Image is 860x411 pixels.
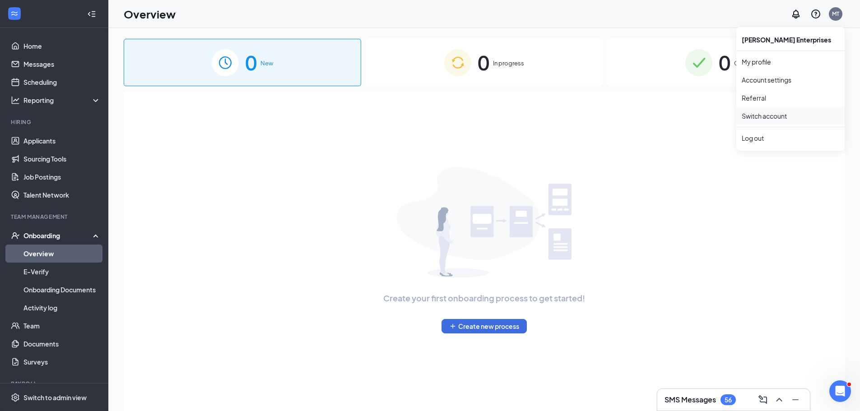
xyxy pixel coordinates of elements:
[742,75,839,84] a: Account settings
[810,9,821,19] svg: QuestionInfo
[832,10,839,18] div: MT
[449,323,456,330] svg: Plus
[23,73,101,91] a: Scheduling
[758,394,768,405] svg: ComposeMessage
[23,231,93,240] div: Onboarding
[790,394,801,405] svg: Minimize
[124,6,176,22] h1: Overview
[774,394,785,405] svg: ChevronUp
[23,186,101,204] a: Talent Network
[10,9,19,18] svg: WorkstreamLogo
[23,132,101,150] a: Applicants
[23,281,101,299] a: Onboarding Documents
[11,118,99,126] div: Hiring
[383,292,585,305] span: Create your first onboarding process to get started!
[788,393,803,407] button: Minimize
[725,396,732,404] div: 56
[11,96,20,105] svg: Analysis
[260,59,273,68] span: New
[23,245,101,263] a: Overview
[23,299,101,317] a: Activity log
[23,263,101,281] a: E-Verify
[23,335,101,353] a: Documents
[11,231,20,240] svg: UserCheck
[23,96,101,105] div: Reporting
[23,317,101,335] a: Team
[11,213,99,221] div: Team Management
[719,47,730,78] span: 0
[736,31,845,49] div: [PERSON_NAME] Enterprises
[742,93,839,102] a: Referral
[23,55,101,73] a: Messages
[245,47,257,78] span: 0
[11,380,99,388] div: Payroll
[665,395,716,405] h3: SMS Messages
[772,393,786,407] button: ChevronUp
[790,9,801,19] svg: Notifications
[23,150,101,168] a: Sourcing Tools
[829,380,851,402] iframe: Intercom live chat
[23,393,87,402] div: Switch to admin view
[23,353,101,371] a: Surveys
[11,393,20,402] svg: Settings
[742,57,839,66] a: My profile
[23,37,101,55] a: Home
[442,319,527,333] button: PlusCreate new process
[478,47,489,78] span: 0
[756,393,770,407] button: ComposeMessage
[742,134,839,143] div: Log out
[23,168,101,186] a: Job Postings
[87,9,96,18] svg: Collapse
[742,112,787,120] a: Switch account
[493,59,524,68] span: In progress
